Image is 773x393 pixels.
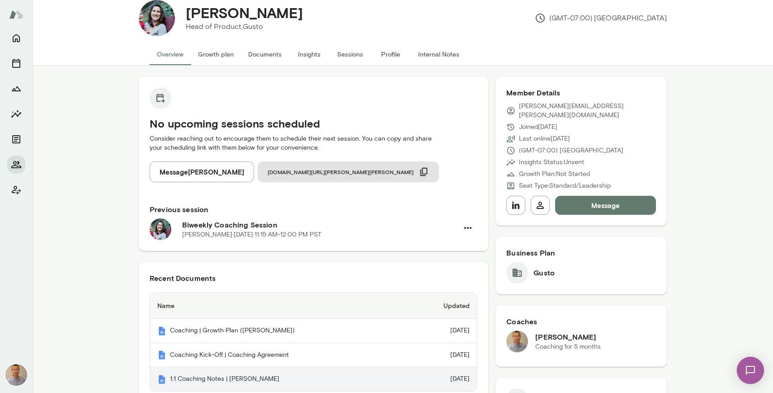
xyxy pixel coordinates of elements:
p: Last online [DATE] [519,134,570,143]
p: Joined [DATE] [519,123,557,132]
button: Message [555,196,656,215]
h6: Recent Documents [150,273,477,284]
button: Message[PERSON_NAME] [150,161,254,182]
button: [DOMAIN_NAME][URL][PERSON_NAME][PERSON_NAME] [258,161,439,182]
h6: Gusto [533,267,555,278]
h6: [PERSON_NAME] [535,331,601,342]
button: Documents [241,43,289,65]
h6: Business Plan [506,247,656,258]
img: Mento [157,327,166,336]
img: Kevin Au [506,331,528,352]
h4: [PERSON_NAME] [186,4,303,21]
p: [PERSON_NAME] · [DATE] · 11:15 AM-12:00 PM PST [182,230,321,239]
p: [PERSON_NAME][EMAIL_ADDRESS][PERSON_NAME][DOMAIN_NAME] [519,102,656,120]
p: Seat Type: Standard/Leadership [519,181,611,190]
button: Client app [7,181,25,199]
img: Kevin Au [5,364,27,386]
p: Growth Plan: Not Started [519,170,590,179]
th: Name [150,293,408,319]
th: Coaching Kick-Off | Coaching Agreement [150,343,408,368]
td: [DATE] [408,343,477,368]
p: Coaching for 5 months [535,342,601,351]
button: Sessions [330,43,370,65]
button: Insights [289,43,330,65]
button: Documents [7,130,25,148]
h6: Coaches [506,316,656,327]
button: Insights [7,105,25,123]
th: 1:1 Coaching Notes | [PERSON_NAME] [150,367,408,391]
img: Mento [157,350,166,360]
p: (GMT-07:00) [GEOGRAPHIC_DATA] [535,13,667,24]
p: Consider reaching out to encourage them to schedule their next session. You can copy and share yo... [150,134,477,152]
td: [DATE] [408,367,477,391]
img: Mento [157,375,166,384]
button: Growth plan [191,43,241,65]
button: Profile [370,43,411,65]
td: [DATE] [408,319,477,343]
img: Mento [9,6,24,23]
button: Home [7,29,25,47]
button: Sessions [7,54,25,72]
h6: Previous session [150,204,477,215]
h5: No upcoming sessions scheduled [150,116,477,131]
span: [DOMAIN_NAME][URL][PERSON_NAME][PERSON_NAME] [268,168,414,175]
h6: Member Details [506,87,656,98]
th: Coaching | Growth Plan ([PERSON_NAME]) [150,319,408,343]
p: (GMT-07:00) [GEOGRAPHIC_DATA] [519,146,623,155]
button: Growth Plan [7,80,25,98]
p: Head of Product, Gusto [186,21,303,32]
p: Insights Status: Unsent [519,158,584,167]
button: Internal Notes [411,43,467,65]
h6: Biweekly Coaching Session [182,219,458,230]
button: Overview [150,43,191,65]
button: Members [7,156,25,174]
th: Updated [408,293,477,319]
